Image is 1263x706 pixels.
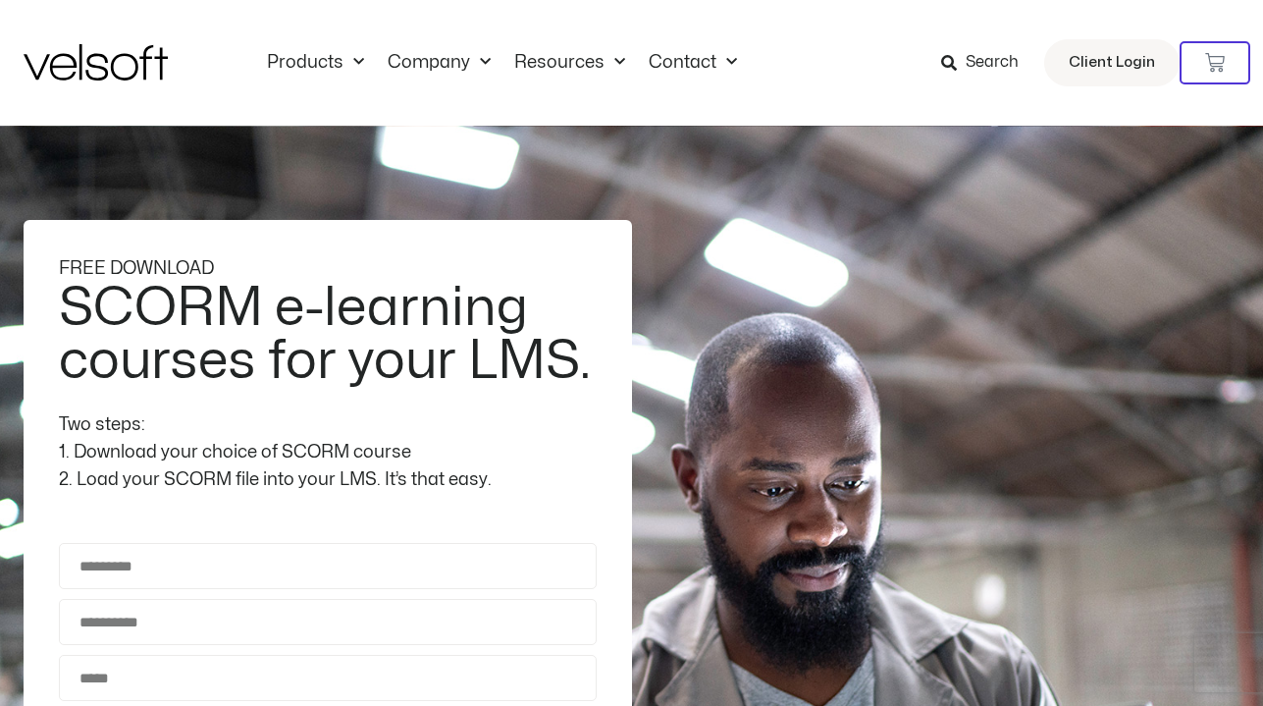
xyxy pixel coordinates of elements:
div: Two steps: [59,411,597,439]
a: Client Login [1044,39,1180,86]
div: 2. Load your SCORM file into your LMS. It’s that easy. [59,466,597,494]
span: Search [966,50,1019,76]
nav: Menu [255,52,749,74]
div: 1. Download your choice of SCORM course [59,439,597,466]
a: ContactMenu Toggle [637,52,749,74]
span: Client Login [1069,50,1155,76]
a: Search [941,46,1032,80]
a: ProductsMenu Toggle [255,52,376,74]
h2: SCORM e-learning courses for your LMS. [59,282,592,388]
img: Velsoft Training Materials [24,44,168,81]
a: CompanyMenu Toggle [376,52,502,74]
div: FREE DOWNLOAD [59,255,597,283]
a: ResourcesMenu Toggle [502,52,637,74]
